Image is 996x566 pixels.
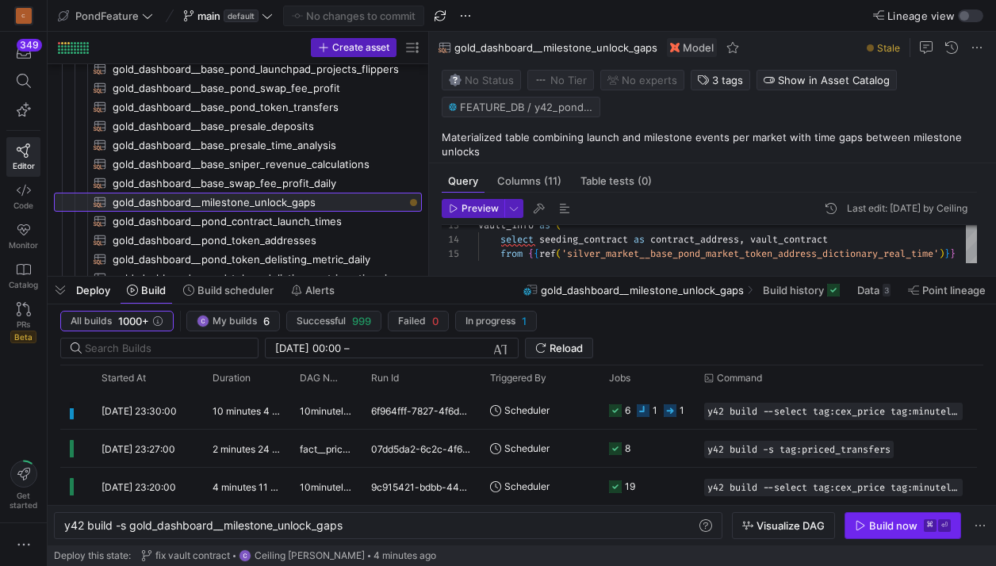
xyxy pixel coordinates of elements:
img: undefined [670,43,680,52]
span: gold_dashboard__pond_token_delisting_metric_daily​​​​​​​​​​ [113,250,404,269]
a: gold_dashboard__base_swap_fee_profit_daily​​​​​​​​​​ [54,174,422,193]
span: y42 build --select tag:cex_price tag:minutely_schedular_node [707,406,960,417]
span: Get started [10,491,37,510]
span: 999 [352,315,371,327]
button: PondFeature [54,6,157,26]
span: FEATURE_DB / y42_pondfeature_main / GOLD_DASHBOARD__MILESTONE_UNLOCK_GAPS [460,101,593,113]
kbd: ⏎ [938,519,951,532]
span: gold_dashboard__base_swap_fee_profit_daily​​​​​​​​​​ [113,174,404,193]
button: Visualize DAG [732,512,835,539]
span: All builds [71,316,112,327]
a: gold_dashboard__base_pond_swap_fee_profit​​​​​​​​​​ [54,78,422,98]
span: gold_dashboard__base_pond_swap_fee_profit​​​​​​​​​​ [113,79,404,98]
span: select [500,233,534,246]
div: Press SPACE to select this row. [54,269,422,288]
span: 10minutely_schedular_node [300,392,352,430]
div: 6 [625,392,630,429]
button: Reload [525,338,593,358]
a: gold_dashboard__pond_token_addresses​​​​​​​​​​ [54,231,422,250]
span: Reload [550,342,583,354]
span: – [344,342,350,354]
button: Data3 [850,277,898,304]
span: Failed [398,316,426,327]
span: Stale [877,42,900,54]
span: as [634,233,645,246]
span: tionary_real_time' [839,247,939,260]
span: Scheduler [504,430,550,467]
button: No tierNo Tier [527,70,594,90]
div: Press SPACE to select this row. [54,78,422,98]
span: Model [683,41,714,54]
input: Start datetime [275,342,341,354]
span: ) [939,247,944,260]
span: from [500,247,523,260]
span: { [528,247,534,260]
span: main [197,10,220,22]
a: Catalog [6,256,40,296]
span: My builds [213,316,257,327]
span: (11) [544,176,561,186]
div: Press SPACE to select this row. [54,174,422,193]
button: Build history [756,277,847,304]
span: seeding_contract [539,233,628,246]
span: Monitor [9,240,38,250]
button: Getstarted [6,454,40,516]
span: default [224,10,259,22]
div: 3 [883,284,891,296]
span: DAG Name [300,373,341,384]
span: gold_dashboard__pond_token_addresses​​​​​​​​​​ [113,231,404,250]
div: Press SPACE to select this row. [54,98,422,117]
span: [DATE] 23:30:00 [102,405,177,417]
span: Lineage view [887,10,955,22]
div: Press SPACE to select this row. [54,155,422,174]
button: Alerts [284,277,342,304]
div: Press SPACE to select this row. [54,212,422,231]
span: Build history [763,284,824,296]
div: Press SPACE to select this row. [54,117,422,136]
span: 6 [263,315,270,327]
span: } [950,247,956,260]
div: 14 [442,232,459,247]
div: 6f964fff-7827-4f6d-b43c-2c670cf71af9 [362,392,481,429]
span: ref [539,247,556,260]
y42-duration: 10 minutes 4 seconds [213,405,309,417]
a: gold_dashboard__base_sniper_revenue_calculations​​​​​​​​​​ [54,155,422,174]
span: y42 build --select tag:cex_price tag:minutely_schedular_node [707,482,960,493]
span: 1 [522,315,527,327]
span: Query [448,176,478,186]
span: { [534,247,539,260]
span: ( [556,247,561,260]
button: All builds1000+ [60,311,174,331]
span: Preview [462,203,499,214]
img: https://lh3.googleusercontent.com/a/ACg8ocL5hHIcNgxjrjDvW2IB9Zc3OMw20Wvong8C6gpurw_crp9hOg=s96-c [197,315,209,327]
span: PRs [17,319,30,329]
div: 1 [680,392,684,429]
div: 07dd5da2-6c2c-4f6c-8a59-d4b1a3ca95fd [362,430,481,467]
span: 0 [432,315,439,327]
button: Create asset [311,38,396,57]
span: 4 minutes ago [373,550,436,561]
span: Scheduler [504,392,550,429]
span: Data [857,284,879,296]
span: contract_address [650,233,739,246]
button: Build [120,277,173,304]
span: Deploy this state: [54,550,131,561]
span: vault_contract [750,233,828,246]
span: gold_dashboard__pond_token_delisting_metric_ratio_windows​​​​​​​​​​ [113,270,404,288]
a: Code [6,177,40,216]
span: fact__priced_token_transfers [300,430,352,468]
span: No expert s [622,74,677,86]
span: gold_dashboard__base_presale_deposits​​​​​​​​​​ [113,117,404,136]
span: gold_dashboard__base_presale_time_analysis​​​​​​​​​​ [113,136,404,155]
a: Monitor [6,216,40,256]
span: [DATE] 23:27:00 [102,443,175,455]
span: 3 tags [712,74,743,86]
span: PondFeature [75,10,139,22]
span: 1000+ [118,315,149,327]
span: Successful [297,316,346,327]
a: PRsBeta [6,296,40,350]
span: Duration [213,373,251,384]
span: No Tier [534,74,587,86]
span: Catalog [9,280,38,289]
button: Build now⌘⏎ [845,512,961,539]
